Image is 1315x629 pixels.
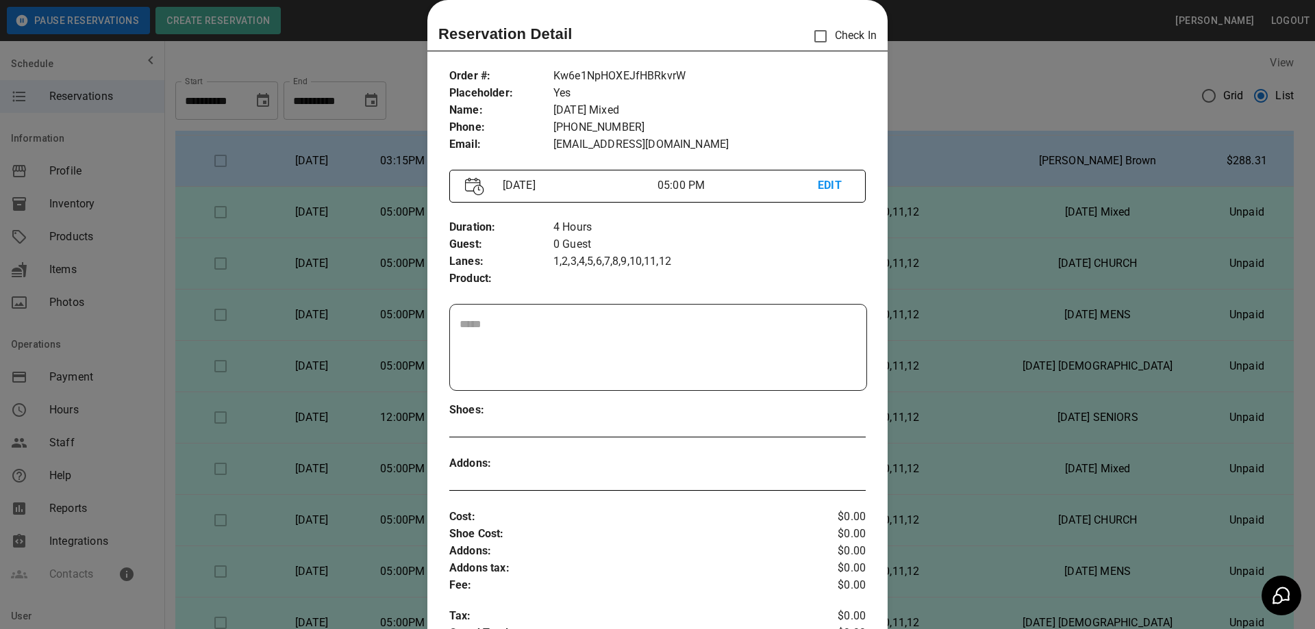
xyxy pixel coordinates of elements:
p: Name : [449,102,553,119]
p: $0.00 [797,526,866,543]
p: Tax : [449,608,797,625]
p: $0.00 [797,560,866,577]
p: [DATE] [497,177,657,194]
p: Fee : [449,577,797,594]
p: 0 Guest [553,236,866,253]
p: Kw6e1NpHOXEJfHBRkvrW [553,68,866,85]
p: $0.00 [797,577,866,594]
p: $0.00 [797,608,866,625]
p: Guest : [449,236,553,253]
p: Addons tax : [449,560,797,577]
p: [PHONE_NUMBER] [553,119,866,136]
p: Shoes : [449,402,553,419]
p: Lanes : [449,253,553,270]
p: 05:00 PM [657,177,818,194]
p: [EMAIL_ADDRESS][DOMAIN_NAME] [553,136,866,153]
p: EDIT [818,177,850,194]
p: Addons : [449,455,553,472]
p: Phone : [449,119,553,136]
p: $0.00 [797,543,866,560]
p: Duration : [449,219,553,236]
p: 4 Hours [553,219,866,236]
p: Reservation Detail [438,23,573,45]
p: Placeholder : [449,85,553,102]
p: Addons : [449,543,797,560]
p: Check In [806,22,877,51]
img: Vector [465,177,484,196]
p: Email : [449,136,553,153]
p: Shoe Cost : [449,526,797,543]
p: 1,2,3,4,5,6,7,8,9,10,11,12 [553,253,866,270]
p: [DATE] Mixed [553,102,866,119]
p: $0.00 [797,509,866,526]
p: Product : [449,270,553,287]
p: Cost : [449,509,797,526]
p: Yes [553,85,866,102]
p: Order # : [449,68,553,85]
